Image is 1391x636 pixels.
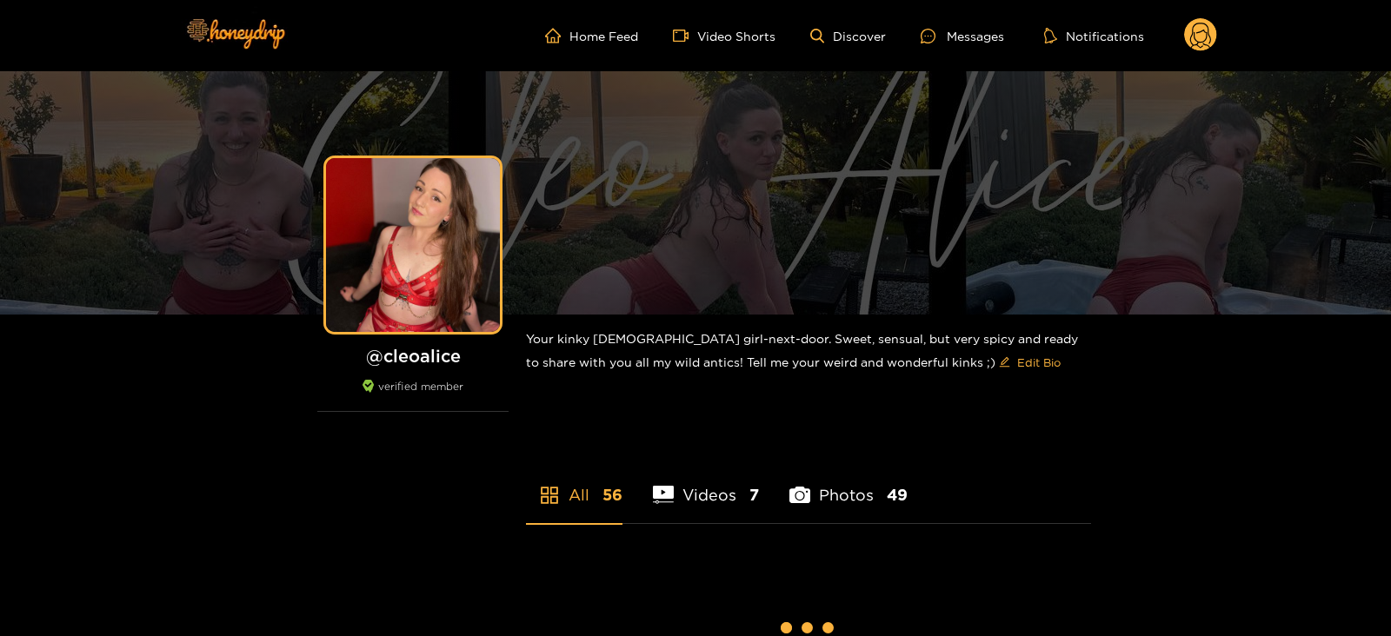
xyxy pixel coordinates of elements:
span: appstore [539,485,560,506]
h1: @ cleoalice [317,345,509,367]
a: Home Feed [545,28,638,43]
div: verified member [317,380,509,412]
span: Edit Bio [1017,354,1061,371]
span: video-camera [673,28,697,43]
span: 49 [887,484,908,506]
div: Messages [921,26,1004,46]
span: 56 [602,484,622,506]
li: All [526,445,622,523]
span: edit [999,356,1010,369]
span: home [545,28,569,43]
div: Your kinky [DEMOGRAPHIC_DATA] girl-next-door. Sweet, sensual, but very spicy and ready to share w... [526,315,1091,390]
a: Discover [810,29,886,43]
a: Video Shorts [673,28,775,43]
button: Notifications [1039,27,1149,44]
span: 7 [749,484,759,506]
li: Photos [789,445,908,523]
button: editEdit Bio [995,348,1064,376]
li: Videos [653,445,759,523]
